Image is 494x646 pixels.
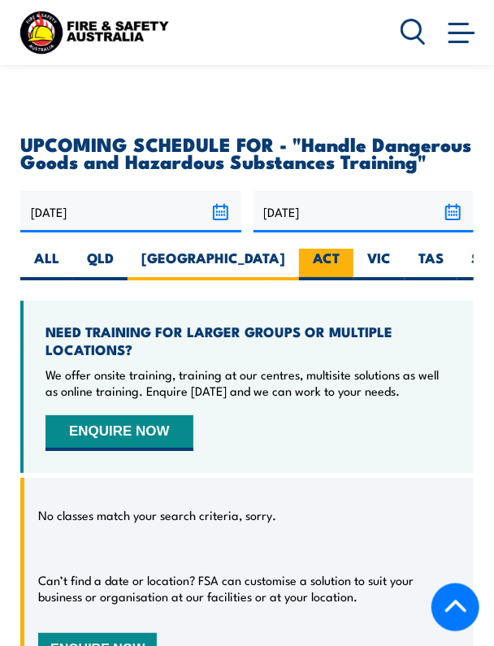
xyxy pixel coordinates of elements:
button: ENQUIRE NOW [45,415,193,451]
h2: UPCOMING SCHEDULE FOR - "Handle Dangerous Goods and Hazardous Substances Training" [20,135,474,169]
input: From date [20,191,241,232]
input: To date [253,191,474,232]
label: ACT [299,249,353,280]
p: Can’t find a date or location? FSA can customise a solution to suit your business or organisation... [38,572,456,605]
label: TAS [405,249,457,280]
p: We offer onsite training, training at our centres, multisite solutions as well as online training... [45,366,452,399]
label: ALL [20,249,73,280]
label: [GEOGRAPHIC_DATA] [128,249,299,280]
label: QLD [73,249,128,280]
p: No classes match your search criteria, sorry. [38,507,276,523]
label: VIC [353,249,405,280]
h4: NEED TRAINING FOR LARGER GROUPS OR MULTIPLE LOCATIONS? [45,323,452,358]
